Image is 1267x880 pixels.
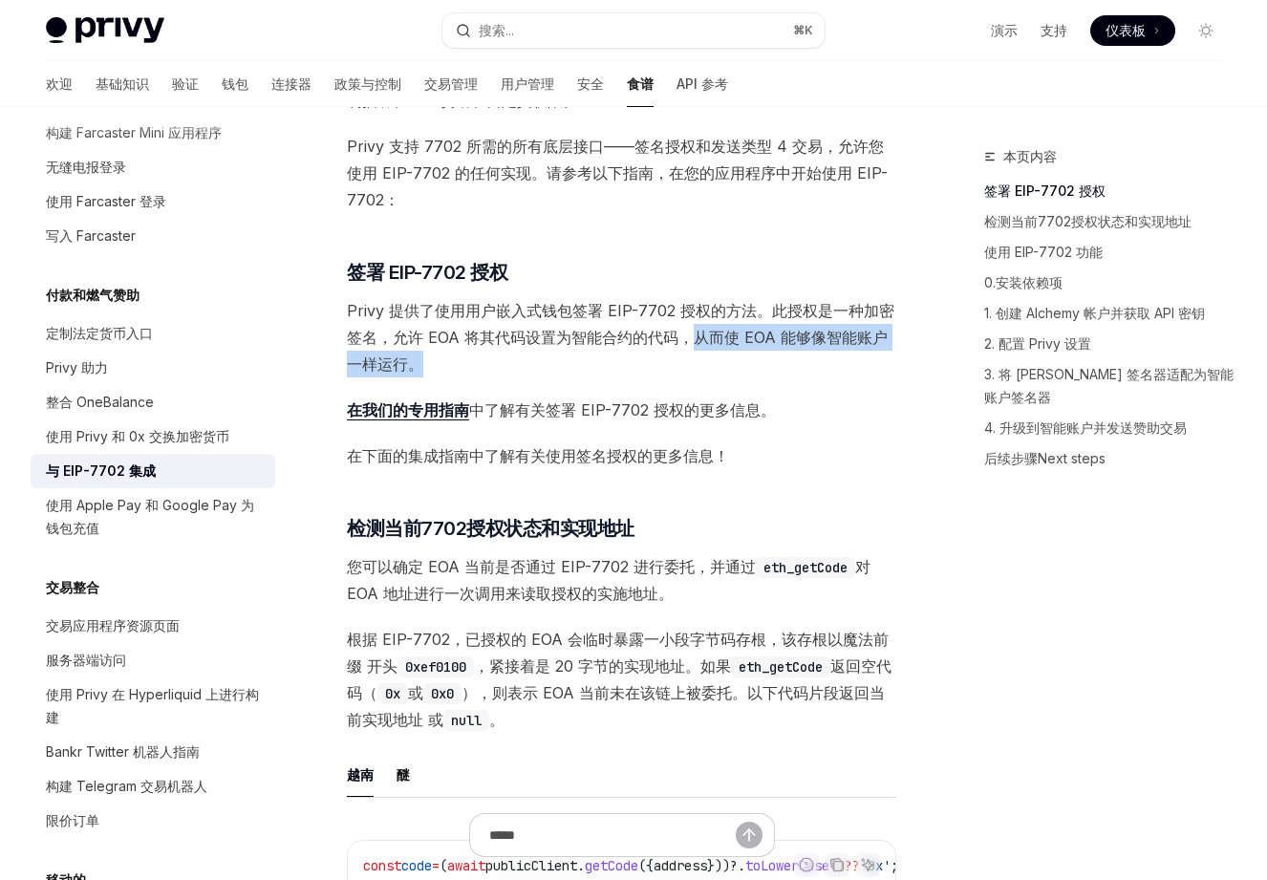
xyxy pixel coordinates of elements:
[984,244,1103,260] font: 使用 EIP-7702 功能
[31,316,275,351] a: 定制法定货币入口
[222,61,248,107] a: 钱包
[334,61,401,107] a: 政策与控制
[501,75,554,92] font: 用户管理
[984,419,1187,436] font: 4. 升级到智能账户并发送赞助交易
[46,75,73,92] font: 欢迎
[271,61,311,107] a: 连接器
[31,609,275,643] a: 交易应用程序资源页面
[46,159,126,175] font: 无缝电报登录
[984,176,1236,206] a: 签署 EIP-7702 授权
[984,237,1236,268] a: 使用 EIP-7702 功能
[96,75,149,92] font: 基础知识
[31,643,275,677] a: 服务器端访问
[676,75,728,92] font: API 参考
[793,23,805,37] font: ⌘
[31,219,275,253] a: 写入 Farcaster
[1003,148,1057,164] font: 本页内容
[1191,15,1221,46] button: 切换暗模式
[474,656,731,676] font: ，紧接着是 20 字节的实现地址。如果
[46,497,254,536] font: 使用 Apple Pay 和 Google Pay 为钱包充值
[991,21,1018,40] a: 演示
[334,75,401,92] font: 政策与控制
[46,325,153,341] font: 定制法定货币入口
[1090,15,1175,46] a: 仪表板
[172,75,199,92] font: 验证
[46,652,126,668] font: 服务器端访问
[31,804,275,838] a: 限价订单
[46,743,200,760] font: Bankr Twitter 机器人指南
[501,61,554,107] a: 用户管理
[469,400,761,419] font: 中了解有关签署 EIP-7702 授权的更多信息
[984,305,1205,321] font: 1. 创建 Alchemy 帐户并获取 API 密钥
[31,769,275,804] a: 构建 Telegram 交易机器人
[984,268,1236,298] a: 0.安装依赖项
[46,17,164,44] img: 灯光标志
[736,822,762,848] button: 发送消息
[397,752,410,797] button: 醚
[397,656,474,677] code: 0xef0100
[347,517,634,540] font: 检测当前7702授权状态和实现地址
[347,446,729,465] font: 在下面的集成指南中了解有关使用签名授权的更多信息！
[424,75,478,92] font: 交易管理
[984,335,1091,352] font: 2. 配置 Privy 设置
[31,677,275,735] a: 使用 Privy 在 Hyperliquid 上进行构建
[984,213,1192,229] font: 检测当前7702授权状态和实现地址
[442,13,824,48] button: 打开搜索
[271,75,311,92] font: 连接器
[347,137,888,209] font: Privy 支持 7702 所需的所有底层接口——签名授权和发送类型 4 交易，允许您使用 EIP-7702 的任何实现。请参考以下指南，在您的应用程序中开始使用 EIP-7702：
[984,366,1234,405] font: 3. 将 [PERSON_NAME] 签名器适配为智能账户签名器
[756,557,855,578] code: eth_getCode
[347,766,374,783] font: 越南
[1041,21,1067,40] a: 支持
[984,450,1106,466] font: 后续步骤Next steps
[397,766,410,783] font: 醚
[347,630,889,676] font: 根据 EIP-7702，已授权的 EOA 会临时暴露一小段字节码存根，该存根以魔法前缀 开头
[627,61,654,107] a: 食谱
[46,778,207,794] font: 构建 Telegram 交易机器人
[489,814,736,856] input: 提问...
[424,61,478,107] a: 交易管理
[46,287,140,303] font: 付款和燃气赞助
[1041,22,1067,38] font: 支持
[96,61,149,107] a: 基础知识
[984,329,1236,359] a: 2. 配置 Privy 设置
[46,812,99,828] font: 限价订单
[31,488,275,546] a: 使用 Apple Pay 和 Google Pay 为钱包充值
[31,184,275,219] a: 使用 Farcaster 登录
[443,710,489,731] code: null
[984,206,1236,237] a: 检测当前7702授权状态和实现地址
[347,301,894,374] font: Privy 提供了使用用户嵌入式钱包签署 EIP-7702 授权的方法。此授权是一种加密签名，允许 EOA 将其代码设置为智能合约的代码，从而使 EOA 能够像智能账户一样运行。
[984,359,1236,413] a: 3. 将 [PERSON_NAME] 签名器适配为智能账户签名器
[577,61,604,107] a: 安全
[172,61,199,107] a: 验证
[46,193,166,209] font: 使用 Farcaster 登录
[991,22,1018,38] font: 演示
[347,400,469,420] a: 在我们的专用指南
[984,413,1236,443] a: 4. 升级到智能账户并发送赞助交易
[31,150,275,184] a: 无缝电报登录
[761,400,776,419] font: 。
[984,443,1236,474] a: 后续步骤Next steps
[984,182,1106,199] font: 签署 EIP-7702 授权
[46,428,229,444] font: 使用 Privy 和 0x 交换加密货币
[46,394,154,410] font: 整合 OneBalance
[31,351,275,385] a: Privy 助力
[31,419,275,454] a: 使用 Privy 和 0x 交换加密货币
[46,579,99,595] font: 交易整合
[46,61,73,107] a: 欢迎
[46,617,180,633] font: 交易应用程序资源页面
[489,710,505,729] font: 。
[31,454,275,488] a: 与 EIP-7702 集成
[408,683,423,702] font: 或
[984,274,1063,290] font: 0.安装依赖项
[46,227,136,244] font: 写入 Farcaster
[676,61,728,107] a: API 参考
[577,75,604,92] font: 安全
[347,400,469,419] font: 在我们的专用指南
[46,462,156,479] font: 与 EIP-7702 集成
[627,75,654,92] font: 食谱
[31,385,275,419] a: 整合 OneBalance
[423,683,462,704] code: 0x0
[347,261,507,284] font: 签署 EIP-7702 授权
[377,683,408,704] code: 0x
